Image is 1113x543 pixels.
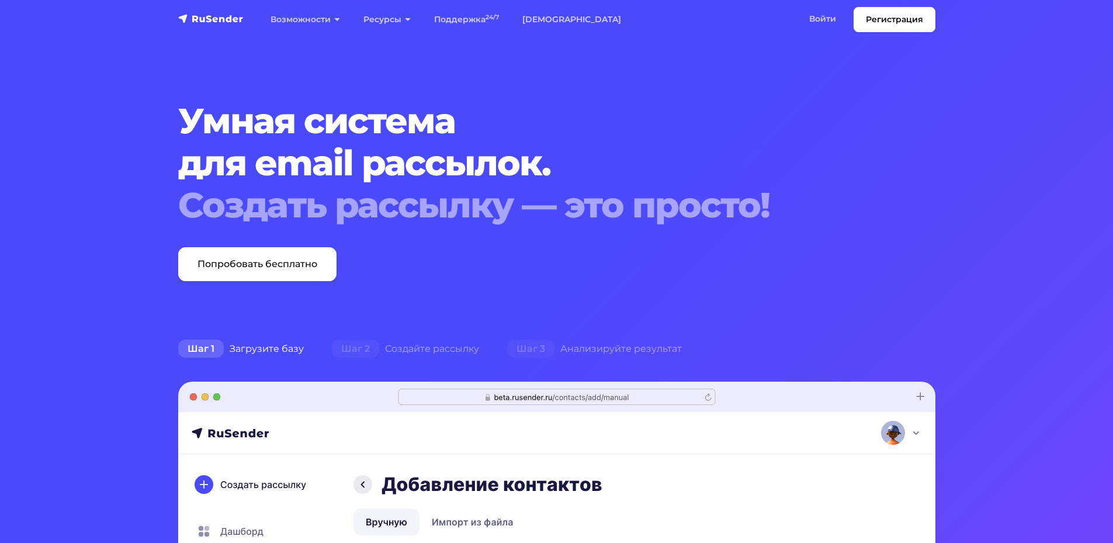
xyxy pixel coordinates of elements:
div: Анализируйте результат [493,337,696,361]
a: Попробовать бесплатно [178,247,337,281]
span: Шаг 3 [507,340,554,358]
sup: 24/7 [486,13,499,21]
img: RuSender [178,13,244,25]
div: Создайте рассылку [318,337,493,361]
a: Регистрация [854,7,935,32]
span: Шаг 1 [178,340,224,358]
a: Возможности [259,8,352,32]
a: Поддержка24/7 [422,8,511,32]
a: Ресурсы [352,8,422,32]
span: Шаг 2 [332,340,379,358]
h1: Умная система для email рассылок. [178,100,871,226]
a: [DEMOGRAPHIC_DATA] [511,8,633,32]
div: Создать рассылку — это просто! [178,184,871,226]
a: Войти [798,7,848,31]
div: Загрузите базу [164,337,318,361]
